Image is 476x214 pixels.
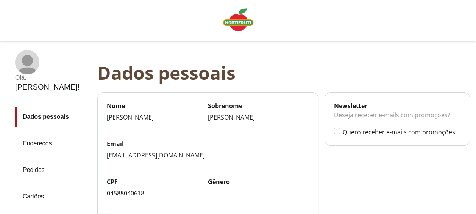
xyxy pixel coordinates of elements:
[208,102,309,110] label: Sobrenome
[334,110,460,127] div: Deseja receber e-mails com promoções?
[15,74,80,81] div: Olá ,
[15,107,91,127] a: Dados pessoais
[107,189,208,197] div: 04588040618
[107,140,309,148] label: Email
[107,178,208,186] label: CPF
[15,186,91,207] a: Cartões
[334,102,460,110] div: Newsletter
[220,5,256,36] a: Logo
[208,113,309,121] div: [PERSON_NAME]
[208,178,309,186] label: Gênero
[15,83,80,91] div: [PERSON_NAME] !
[97,62,476,83] div: Dados pessoais
[15,160,91,180] a: Pedidos
[107,102,208,110] label: Nome
[107,113,208,121] div: [PERSON_NAME]
[15,133,91,154] a: Endereços
[343,128,460,136] label: Quero receber e-mails com promoções.
[223,8,253,31] img: Logo
[107,151,309,159] div: [EMAIL_ADDRESS][DOMAIN_NAME]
